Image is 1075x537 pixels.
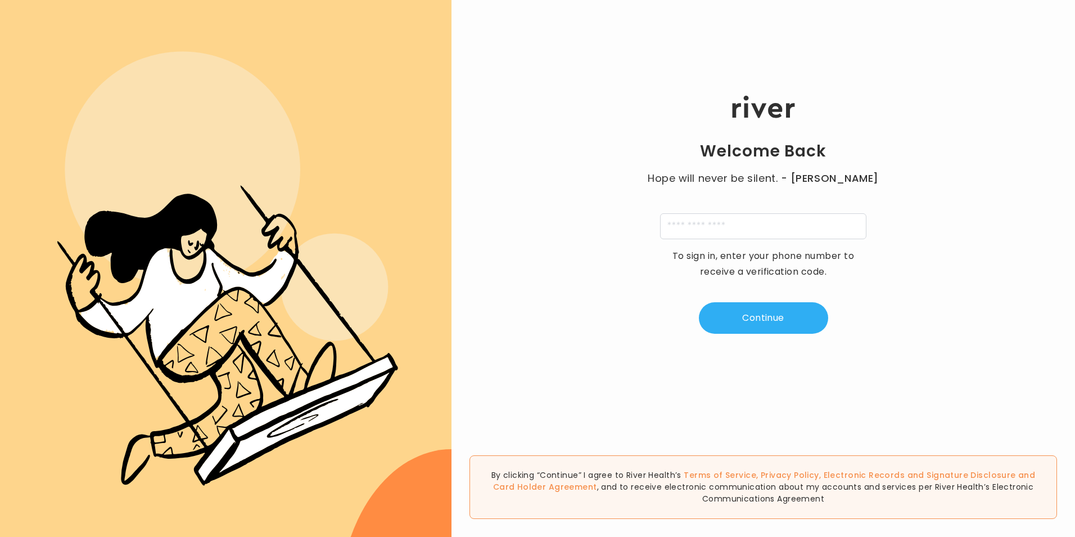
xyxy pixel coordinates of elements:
[761,469,819,481] a: Privacy Policy
[700,141,826,162] h1: Welcome Back
[699,302,828,334] button: Continue
[824,469,1016,481] a: Electronic Records and Signature Disclosure
[469,455,1057,519] div: By clicking “Continue” I agree to River Health’s
[493,469,1036,493] span: , , and
[684,469,756,481] a: Terms of Service
[665,248,862,280] p: To sign in, enter your phone number to receive a verification code.
[637,171,890,186] p: Hope will never be silent.
[493,481,597,493] a: Card Holder Agreement
[781,171,879,186] span: - [PERSON_NAME]
[597,481,1034,504] span: , and to receive electronic communication about my accounts and services per River Health’s Elect...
